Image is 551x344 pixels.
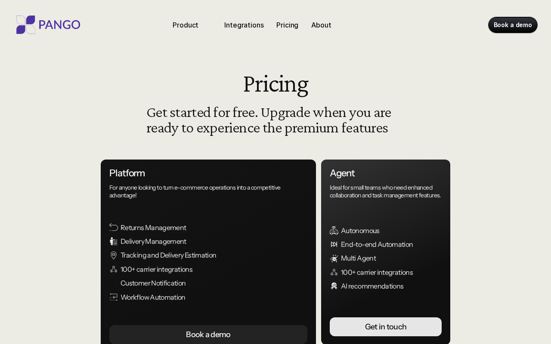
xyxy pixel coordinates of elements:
[311,20,331,30] p: About
[221,18,267,32] a: Integrations
[273,18,302,32] a: Pricing
[173,20,198,30] p: Product
[224,20,263,30] p: Integrations
[308,18,334,32] a: About
[276,20,298,30] p: Pricing
[489,17,537,33] a: Book a demo
[494,21,532,29] p: Book a demo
